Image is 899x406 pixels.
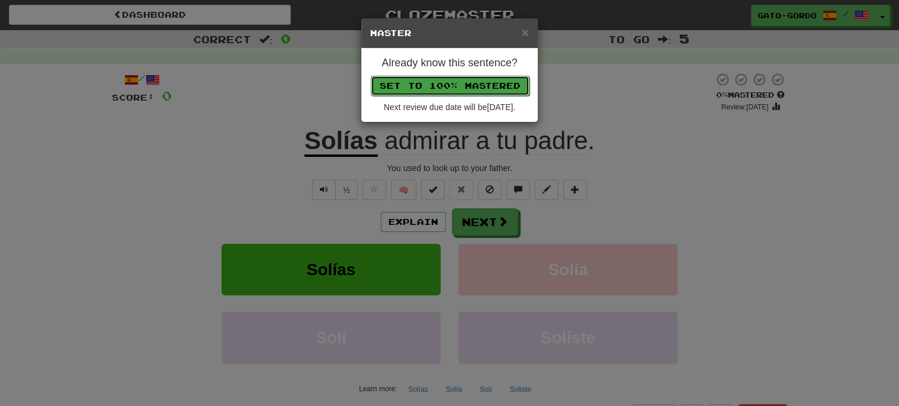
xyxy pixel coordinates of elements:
h4: Already know this sentence? [370,57,529,69]
button: Set to 100% Mastered [371,76,529,96]
button: Close [522,26,529,38]
h5: Master [370,27,529,39]
span: × [522,25,529,39]
div: Next review due date will be [DATE] . [370,101,529,113]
